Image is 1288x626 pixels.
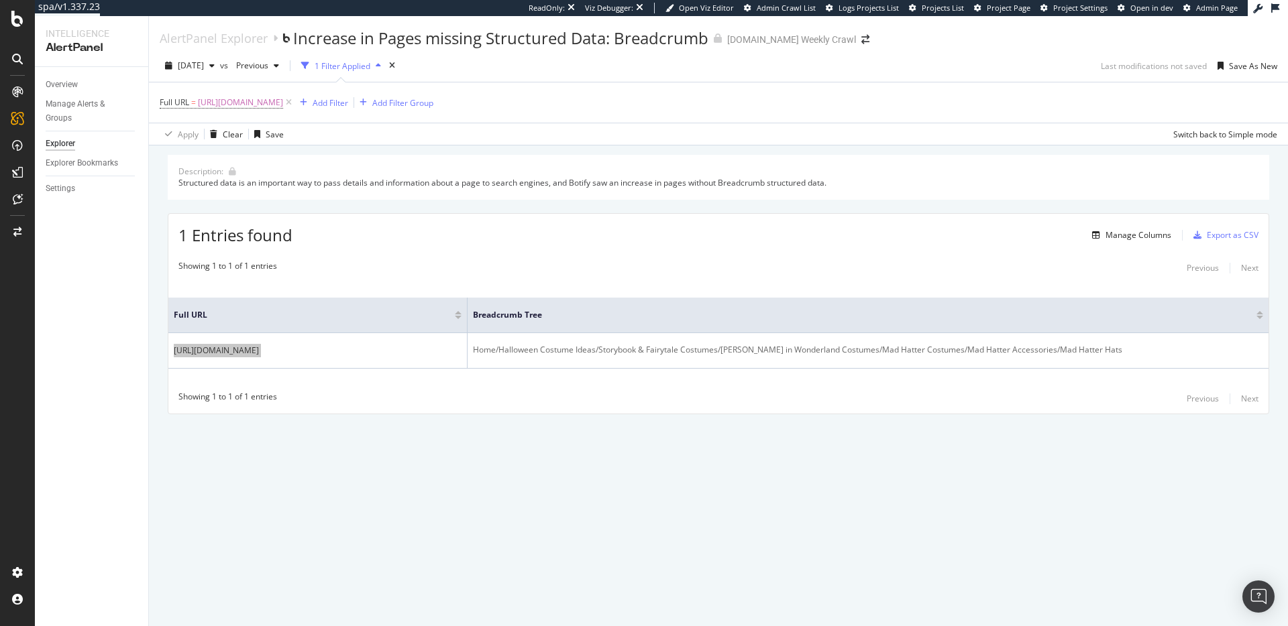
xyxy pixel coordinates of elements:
div: Structured data is an important way to pass details and information about a page to search engine... [178,177,1258,188]
span: vs [220,60,231,71]
a: Open Viz Editor [665,3,734,13]
a: Logs Projects List [826,3,899,13]
span: Project Page [987,3,1030,13]
div: Explorer Bookmarks [46,156,118,170]
span: Breadcrumb Tree [473,309,1236,321]
div: Next [1241,393,1258,404]
span: [URL][DOMAIN_NAME] [198,93,283,112]
div: Save As New [1229,60,1277,72]
div: Description: [178,166,223,177]
div: Increase in Pages missing Structured Data: Breadcrumb [293,27,708,50]
span: Full URL [174,309,435,321]
div: AlertPanel [46,40,138,56]
span: Project Settings [1053,3,1108,13]
div: Showing 1 to 1 of 1 entries [178,260,277,276]
button: Next [1241,391,1258,407]
div: Showing 1 to 1 of 1 entries [178,391,277,407]
div: 1 Filter Applied [315,60,370,72]
a: Project Page [974,3,1030,13]
button: Next [1241,260,1258,276]
a: Manage Alerts & Groups [46,97,139,125]
span: Previous [231,60,268,71]
a: Project Settings [1040,3,1108,13]
span: Open in dev [1130,3,1173,13]
div: Next [1241,262,1258,273]
div: ReadOnly: [529,3,565,13]
span: 1 Entries found [178,224,292,246]
div: Intelligence [46,27,138,40]
div: Manage Alerts & Groups [46,97,126,125]
button: Previous [1187,391,1219,407]
button: Previous [231,55,284,76]
span: Admin Crawl List [757,3,816,13]
a: AlertPanel Explorer [160,31,268,46]
div: Switch back to Simple mode [1173,129,1277,140]
div: times [386,59,398,72]
button: Add Filter [294,95,348,111]
span: = [191,97,196,108]
button: Apply [160,123,199,145]
button: Manage Columns [1087,227,1171,243]
div: Add Filter [313,97,348,109]
div: Settings [46,182,75,196]
div: arrow-right-arrow-left [861,35,869,44]
div: Previous [1187,393,1219,404]
span: 2025 Aug. 25th [178,60,204,71]
div: Viz Debugger: [585,3,633,13]
a: Projects List [909,3,964,13]
button: Previous [1187,260,1219,276]
a: Admin Page [1183,3,1238,13]
div: Open Intercom Messenger [1242,580,1275,613]
button: 1 Filter Applied [296,55,386,76]
div: Manage Columns [1106,229,1171,241]
button: Export as CSV [1188,225,1258,246]
button: Add Filter Group [354,95,433,111]
div: Export as CSV [1207,229,1258,241]
div: Previous [1187,262,1219,273]
span: Full URL [160,97,189,108]
span: Projects List [922,3,964,13]
div: [DOMAIN_NAME] Weekly Crawl [727,33,856,46]
a: Overview [46,78,139,92]
div: Explorer [46,137,75,151]
a: Open in dev [1118,3,1173,13]
div: Apply [178,129,199,140]
a: Settings [46,182,139,196]
button: [DATE] [160,55,220,76]
button: Clear [205,123,243,145]
a: Explorer [46,137,139,151]
span: Open Viz Editor [679,3,734,13]
div: Add Filter Group [372,97,433,109]
button: Save [249,123,284,145]
button: Switch back to Simple mode [1168,123,1277,145]
div: Overview [46,78,78,92]
a: Admin Crawl List [744,3,816,13]
a: Explorer Bookmarks [46,156,139,170]
div: Last modifications not saved [1101,60,1207,72]
span: Admin Page [1196,3,1238,13]
button: Save As New [1212,55,1277,76]
span: Logs Projects List [839,3,899,13]
div: Clear [223,129,243,140]
div: Home/Halloween Costume Ideas/Storybook & Fairytale Costumes/[PERSON_NAME] in Wonderland Costumes/... [473,344,1263,356]
span: [URL][DOMAIN_NAME] [174,344,259,357]
div: Save [266,129,284,140]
